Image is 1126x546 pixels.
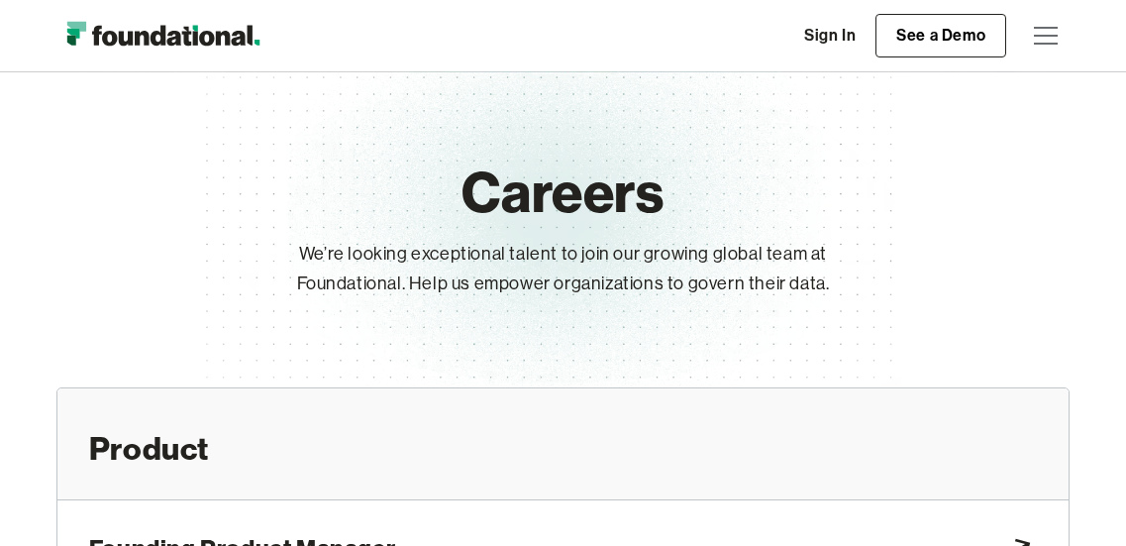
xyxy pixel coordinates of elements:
[875,14,1006,57] a: See a Demo
[286,240,841,298] p: We’re looking exceptional talent to join our growing global team at Foundational. Help us empower...
[56,16,269,55] img: Foundational Logo
[461,170,664,214] h1: Careers
[89,428,209,470] h2: Product
[56,16,269,55] a: home
[1022,12,1070,59] div: menu
[784,15,875,56] a: Sign In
